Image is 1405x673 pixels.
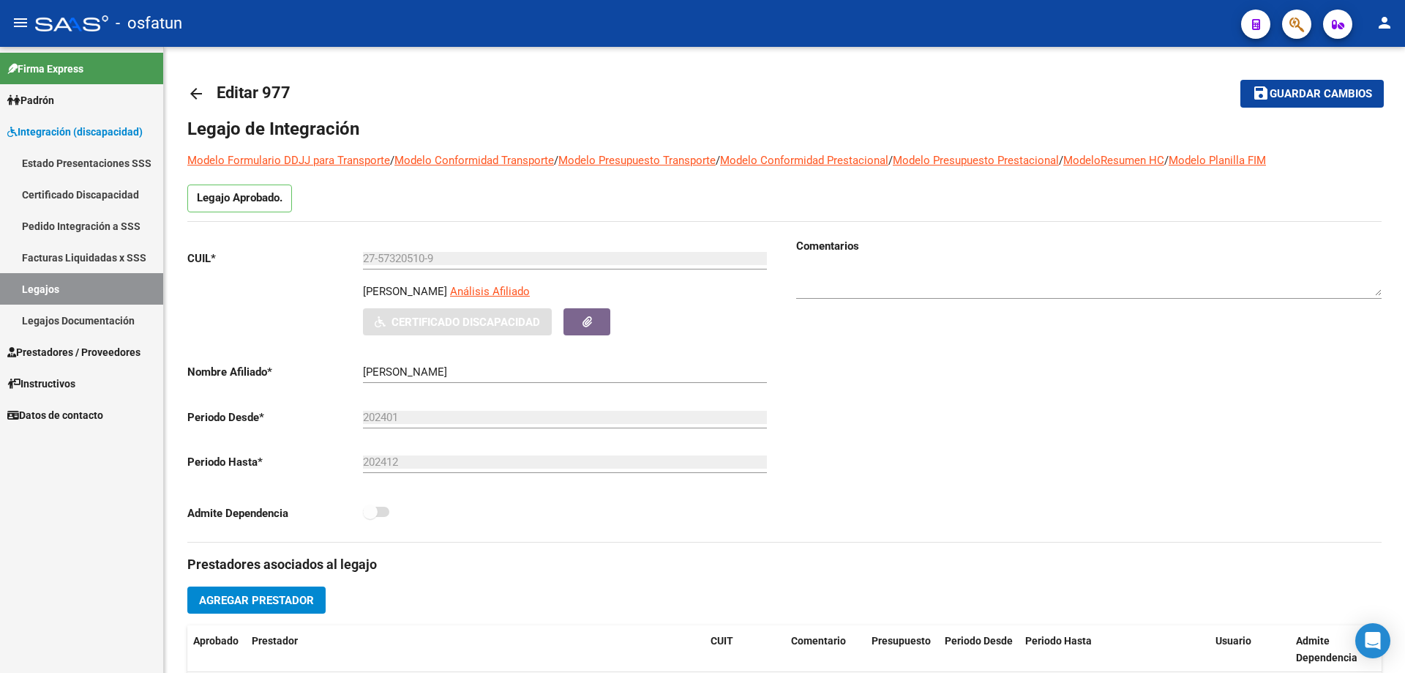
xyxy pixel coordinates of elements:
p: Periodo Desde [187,409,363,425]
span: Agregar Prestador [199,594,314,607]
mat-icon: menu [12,14,29,31]
button: Certificado Discapacidad [363,308,552,335]
a: Modelo Formulario DDJJ para Transporte [187,154,390,167]
p: [PERSON_NAME] [363,283,447,300]
span: Datos de contacto [7,407,103,423]
span: Padrón [7,92,54,108]
p: Legajo Aprobado. [187,185,292,212]
span: Periodo Hasta [1025,635,1092,647]
span: Prestador [252,635,298,647]
h3: Prestadores asociados al legajo [187,554,1382,575]
span: Instructivos [7,376,75,392]
span: Análisis Afiliado [450,285,530,298]
span: Periodo Desde [945,635,1013,647]
button: Agregar Prestador [187,587,326,614]
mat-icon: arrow_back [187,85,205,103]
span: Aprobado [193,635,239,647]
a: ModeloResumen HC [1063,154,1164,167]
p: CUIL [187,250,363,267]
button: Guardar cambios [1240,80,1384,107]
a: Modelo Presupuesto Transporte [558,154,716,167]
span: Presupuesto [872,635,931,647]
div: Open Intercom Messenger [1355,623,1390,658]
span: Certificado Discapacidad [391,316,540,329]
span: - osfatun [116,7,182,40]
span: Guardar cambios [1270,88,1372,101]
a: Modelo Conformidad Prestacional [720,154,888,167]
mat-icon: save [1252,84,1270,102]
span: Editar 977 [217,83,291,102]
h3: Comentarios [796,238,1382,254]
p: Admite Dependencia [187,505,363,521]
span: Prestadores / Proveedores [7,344,140,360]
mat-icon: person [1376,14,1393,31]
a: Modelo Presupuesto Prestacional [893,154,1059,167]
span: Integración (discapacidad) [7,124,143,140]
h1: Legajo de Integración [187,117,1382,141]
span: Comentario [791,635,846,647]
p: Periodo Hasta [187,454,363,470]
p: Nombre Afiliado [187,364,363,380]
span: CUIT [711,635,733,647]
a: Modelo Planilla FIM [1169,154,1266,167]
span: Usuario [1215,635,1251,647]
a: Modelo Conformidad Transporte [394,154,554,167]
span: Firma Express [7,61,83,77]
span: Admite Dependencia [1296,635,1357,663]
